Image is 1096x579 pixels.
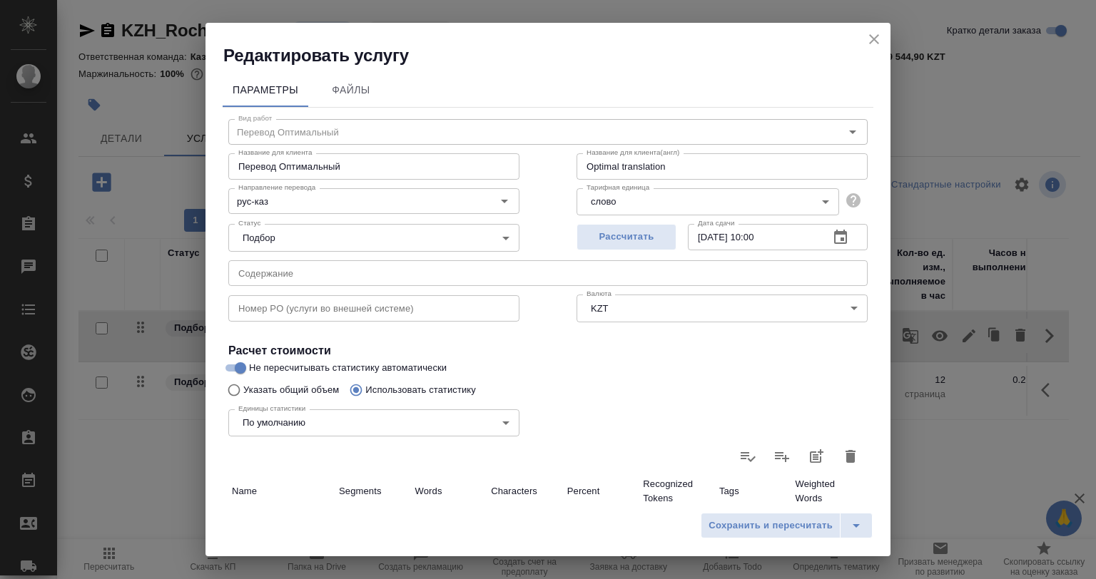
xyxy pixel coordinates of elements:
[719,484,788,498] p: Tags
[494,191,514,211] button: Open
[587,302,613,314] button: KZT
[339,484,408,498] p: Segments
[643,477,712,506] p: Recognized Tokens
[231,81,300,99] span: Параметры
[491,484,560,498] p: Characters
[577,294,868,322] div: KZT
[415,484,484,498] p: Words
[232,484,332,498] p: Name
[228,224,519,251] div: Подбор
[863,29,885,50] button: close
[587,195,620,207] button: слово
[249,361,447,375] span: Не пересчитывать статистику автоматически
[228,342,868,359] h4: Расчет стоимости
[577,188,839,215] div: слово
[223,44,890,67] h2: Редактировать услугу
[833,439,868,473] button: Удалить статистику
[567,484,636,498] p: Percent
[584,229,669,245] span: Рассчитать
[731,439,765,473] label: Обновить статистику
[701,513,841,538] button: Сохранить и пересчитать
[238,232,280,244] button: Подбор
[701,513,873,538] div: split button
[765,439,799,473] label: Слить статистику
[799,439,833,473] button: Добавить статистику в работы
[317,81,385,99] span: Файлы
[795,477,864,506] p: Weighted Words
[577,224,676,250] button: Рассчитать
[238,416,310,429] button: По умолчанию
[709,518,833,534] span: Сохранить и пересчитать
[228,409,519,436] div: По умолчанию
